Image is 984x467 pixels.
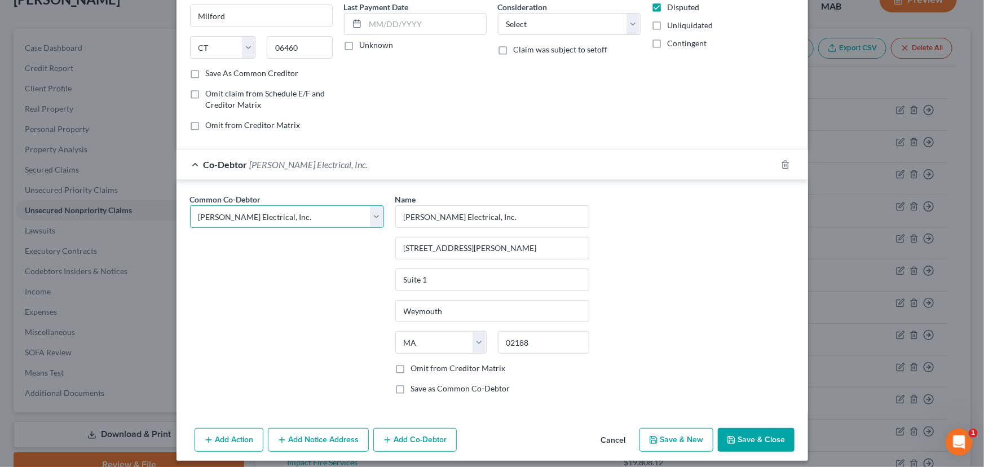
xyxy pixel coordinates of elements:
input: Enter zip... [267,36,333,59]
button: Add Co-Debtor [373,428,457,452]
span: Omit from Creditor Matrix [206,120,301,130]
button: Save & Close [718,428,795,452]
label: Common Co-Debtor [190,193,261,205]
input: Enter zip.. [498,331,589,354]
input: Enter name... [396,206,589,227]
label: Consideration [498,1,548,13]
span: [PERSON_NAME] Electrical, Inc. [250,159,368,170]
input: MM/DD/YYYY [365,14,486,35]
span: Unliquidated [668,20,713,30]
input: Apt, Suite, etc... [396,269,589,290]
input: Enter city... [396,301,589,322]
label: Omit from Creditor Matrix [411,363,506,374]
label: Unknown [360,39,394,51]
span: Name [395,195,416,204]
input: Enter address... [396,237,589,259]
span: Claim was subject to setoff [514,45,608,54]
span: Co-Debtor [204,159,248,170]
span: 1 [969,429,978,438]
button: Save & New [639,428,713,452]
iframe: Intercom live chat [946,429,973,456]
label: Save as Common Co-Debtor [411,383,510,394]
span: Contingent [668,38,707,48]
button: Cancel [592,429,635,452]
span: Omit claim from Schedule E/F and Creditor Matrix [206,89,325,109]
button: Add Action [195,428,263,452]
label: Save As Common Creditor [206,68,299,79]
input: Enter city... [191,5,332,27]
span: Disputed [668,2,700,12]
label: Last Payment Date [344,1,409,13]
button: Add Notice Address [268,428,369,452]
